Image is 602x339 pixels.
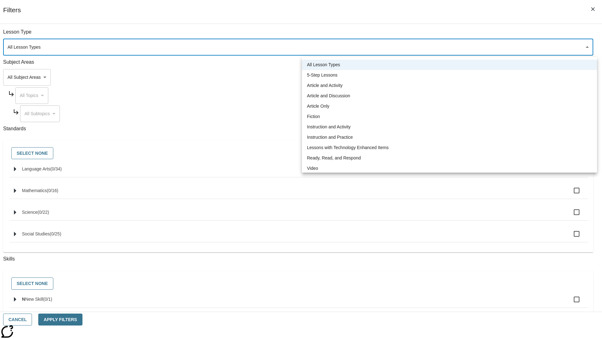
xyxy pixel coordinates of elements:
li: Article Only [302,101,597,111]
li: 5-Step Lessons [302,70,597,80]
li: Fiction [302,111,597,122]
li: Article and Discussion [302,91,597,101]
li: Video [302,163,597,174]
li: Article and Activity [302,80,597,91]
li: Lessons with Technology Enhanced Items [302,143,597,153]
li: Instruction and Practice [302,132,597,143]
li: Instruction and Activity [302,122,597,132]
ul: Select a lesson type [302,57,597,176]
li: Ready, Read, and Respond [302,153,597,163]
li: All Lesson Types [302,60,597,70]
